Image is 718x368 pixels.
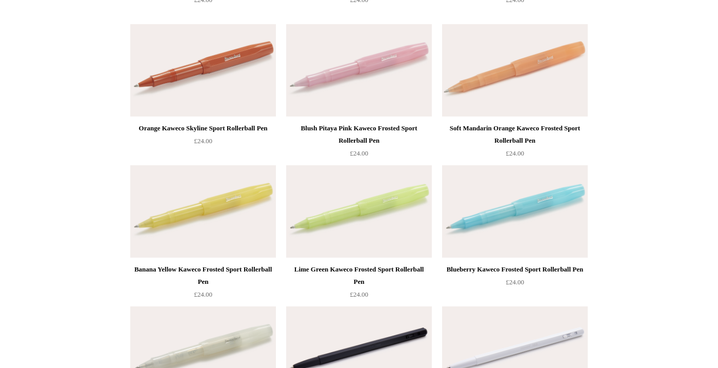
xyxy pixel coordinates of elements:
[130,263,276,305] a: Banana Yellow Kaweco Frosted Sport Rollerball Pen £24.00
[130,165,276,258] a: Banana Yellow Kaweco Frosted Sport Rollerball Pen Banana Yellow Kaweco Frosted Sport Rollerball Pen
[350,149,368,157] span: £24.00
[130,24,276,117] a: Orange Kaweco Skyline Sport Rollerball Pen Orange Kaweco Skyline Sport Rollerball Pen
[286,122,432,164] a: Blush Pitaya Pink Kaweco Frosted Sport Rollerball Pen £24.00
[442,165,588,258] a: Blueberry Kaweco Frosted Sport Rollerball Pen Blueberry Kaweco Frosted Sport Rollerball Pen
[194,137,212,145] span: £24.00
[442,122,588,164] a: Soft Mandarin Orange Kaweco Frosted Sport Rollerball Pen £24.00
[130,122,276,164] a: Orange Kaweco Skyline Sport Rollerball Pen £24.00
[286,24,432,117] a: Blush Pitaya Pink Kaweco Frosted Sport Rollerball Pen Blush Pitaya Pink Kaweco Frosted Sport Roll...
[130,24,276,117] img: Orange Kaweco Skyline Sport Rollerball Pen
[442,165,588,258] img: Blueberry Kaweco Frosted Sport Rollerball Pen
[286,165,432,258] img: Lime Green Kaweco Frosted Sport Rollerball Pen
[445,122,585,147] div: Soft Mandarin Orange Kaweco Frosted Sport Rollerball Pen
[350,290,368,298] span: £24.00
[445,263,585,276] div: Blueberry Kaweco Frosted Sport Rollerball Pen
[289,263,429,288] div: Lime Green Kaweco Frosted Sport Rollerball Pen
[286,263,432,305] a: Lime Green Kaweco Frosted Sport Rollerball Pen £24.00
[133,122,273,134] div: Orange Kaweco Skyline Sport Rollerball Pen
[133,263,273,288] div: Banana Yellow Kaweco Frosted Sport Rollerball Pen
[506,149,524,157] span: £24.00
[286,24,432,117] img: Blush Pitaya Pink Kaweco Frosted Sport Rollerball Pen
[442,263,588,305] a: Blueberry Kaweco Frosted Sport Rollerball Pen £24.00
[130,165,276,258] img: Banana Yellow Kaweco Frosted Sport Rollerball Pen
[289,122,429,147] div: Blush Pitaya Pink Kaweco Frosted Sport Rollerball Pen
[442,24,588,117] img: Soft Mandarin Orange Kaweco Frosted Sport Rollerball Pen
[286,165,432,258] a: Lime Green Kaweco Frosted Sport Rollerball Pen Lime Green Kaweco Frosted Sport Rollerball Pen
[194,290,212,298] span: £24.00
[506,278,524,286] span: £24.00
[442,24,588,117] a: Soft Mandarin Orange Kaweco Frosted Sport Rollerball Pen Soft Mandarin Orange Kaweco Frosted Spor...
